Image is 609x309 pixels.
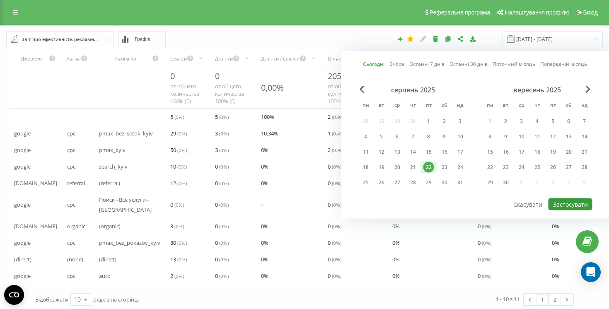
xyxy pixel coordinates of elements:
span: 0 [328,238,341,248]
div: сб 27 вер 2025 р. [561,161,577,174]
span: 2 [328,145,348,155]
span: ( 0 %) [332,163,341,170]
span: search_kyiv [99,162,128,171]
button: Застосувати [549,198,592,210]
div: нд 10 серп 2025 р. [452,130,468,143]
div: 26 [376,177,387,188]
span: ( 0 %) [174,201,184,208]
span: pmax_bez_setok_kyiv [99,128,153,138]
div: вт 23 вер 2025 р. [498,161,514,174]
div: Open Intercom Messenger [581,262,601,282]
div: ср 10 вер 2025 р. [514,130,529,143]
div: 15 [423,147,434,157]
abbr: субота [563,100,575,112]
div: 14 [408,147,418,157]
span: google [14,200,31,210]
div: 29 [423,177,434,188]
i: Видалити звіт [432,36,439,41]
span: 50 [170,145,187,155]
div: 23 [439,162,450,173]
div: 1 - 10 з 11 [496,295,520,303]
a: 2 [549,294,561,305]
abbr: вівторок [375,100,388,112]
span: ( 0 %) [332,223,341,229]
i: Поділитися налаштуваннями звіту [457,36,464,41]
span: ( 0 %) [177,163,187,170]
div: пн 8 вер 2025 р. [482,130,498,143]
div: чт 7 серп 2025 р. [405,130,421,143]
span: google [14,128,31,138]
div: 17 [516,147,527,157]
div: нд 28 вер 2025 р. [577,161,592,174]
span: 80 [170,238,187,248]
span: 0 [478,271,491,281]
div: серпень 2025 [358,86,468,94]
div: нд 7 вер 2025 р. [577,115,592,128]
span: ( 0 %) [219,201,229,208]
div: 12 [376,147,387,157]
span: от общего количества 100% ( 0 ) [170,82,199,105]
div: 24 [455,162,466,173]
div: 19 [376,162,387,173]
span: google [14,238,31,248]
div: пт 19 вер 2025 р. [545,146,561,158]
div: чт 25 вер 2025 р. [529,161,545,174]
div: 22 [485,162,495,173]
span: ( 0 %) [219,147,229,153]
div: 20 [392,162,403,173]
span: (direct) [14,254,31,264]
i: Завантажити звіт [469,36,476,41]
div: пн 18 серп 2025 р. [358,161,374,174]
span: ( 0 %) [332,256,341,263]
span: 0 [478,221,491,231]
div: 28 [579,162,590,173]
div: 21 [579,147,590,157]
div: 4 [360,131,371,142]
div: 3 [455,116,466,127]
span: 2 [170,271,184,281]
div: 30 [439,177,450,188]
div: нд 17 серп 2025 р. [452,146,468,158]
div: ср 13 серп 2025 р. [389,146,405,158]
span: - [261,200,263,210]
span: 10.34 % [261,128,278,138]
div: Цільові дзвінки [328,55,364,62]
span: 0 % [392,271,400,281]
div: 17 [455,147,466,157]
span: (referral) [99,178,120,188]
div: сб 9 серп 2025 р. [437,130,452,143]
span: 0 [215,178,229,188]
span: рядків на сторінці [93,296,139,303]
div: пн 22 вер 2025 р. [482,161,498,174]
a: Сьогодні [363,60,384,68]
span: 0 [328,200,341,210]
span: Відображати [35,296,68,303]
span: 205 [328,70,341,82]
span: Вихід [583,9,598,16]
div: 20 [563,147,574,157]
span: ( 0 %) [219,163,229,170]
span: ( 0 %) [219,256,229,263]
div: пн 25 серп 2025 р. [358,176,374,189]
span: 0 [215,221,229,231]
div: 25 [532,162,543,173]
div: 27 [392,177,403,188]
div: вт 19 серп 2025 р. [374,161,389,174]
span: 0 % [261,162,268,171]
div: чт 28 серп 2025 р. [405,176,421,189]
span: ( 0 %) [174,223,184,229]
span: 3 [215,145,229,155]
span: google [14,162,31,171]
span: ( 0 %) [177,256,187,263]
span: ( 0 %) [177,130,187,137]
div: чт 18 вер 2025 р. [529,146,545,158]
span: 3 [215,128,229,138]
span: ( 0.49 %) [332,130,348,137]
span: 5 [215,112,229,122]
span: cpc [67,145,75,155]
div: пт 26 вер 2025 р. [545,161,561,174]
div: 3 [516,116,527,127]
div: scrollable content [9,50,600,284]
abbr: вівторок [500,100,512,112]
div: 9 [500,131,511,142]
